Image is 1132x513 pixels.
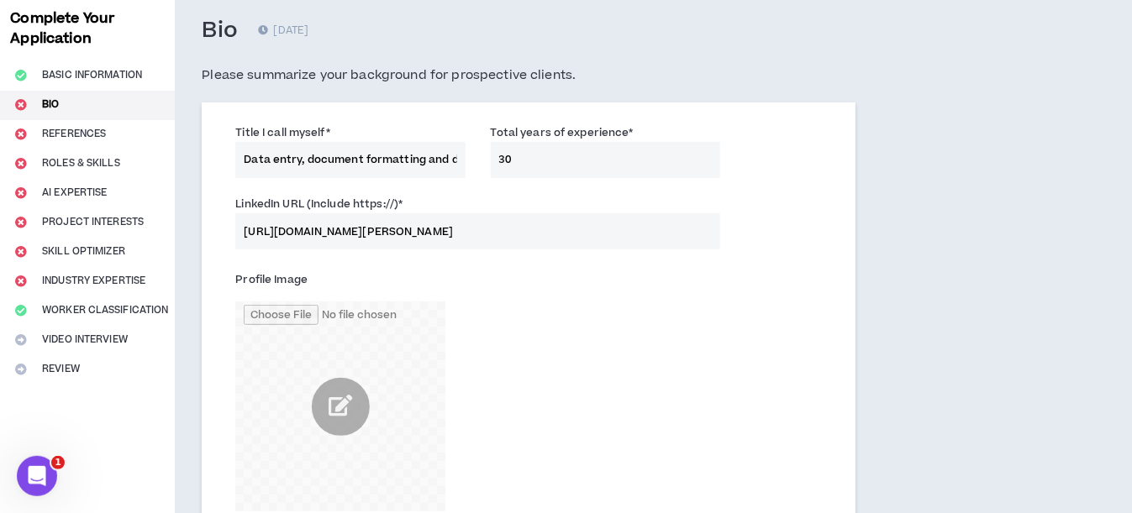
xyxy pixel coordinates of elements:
[17,456,57,496] iframe: Intercom live chat
[235,191,403,217] label: LinkedIn URL (Include https://)
[235,142,465,178] input: e.g. Creative Director, Digital Strategist, etc.
[258,23,308,39] p: [DATE]
[3,8,171,49] h3: Complete Your Application
[235,213,720,249] input: LinkedIn URL
[235,119,329,146] label: Title I call myself
[491,142,720,178] input: Years
[202,17,238,45] h3: Bio
[202,65,856,86] h5: Please summarize your background for prospective clients.
[491,119,634,146] label: Total years of experience
[51,456,65,469] span: 1
[235,266,308,293] label: Profile Image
